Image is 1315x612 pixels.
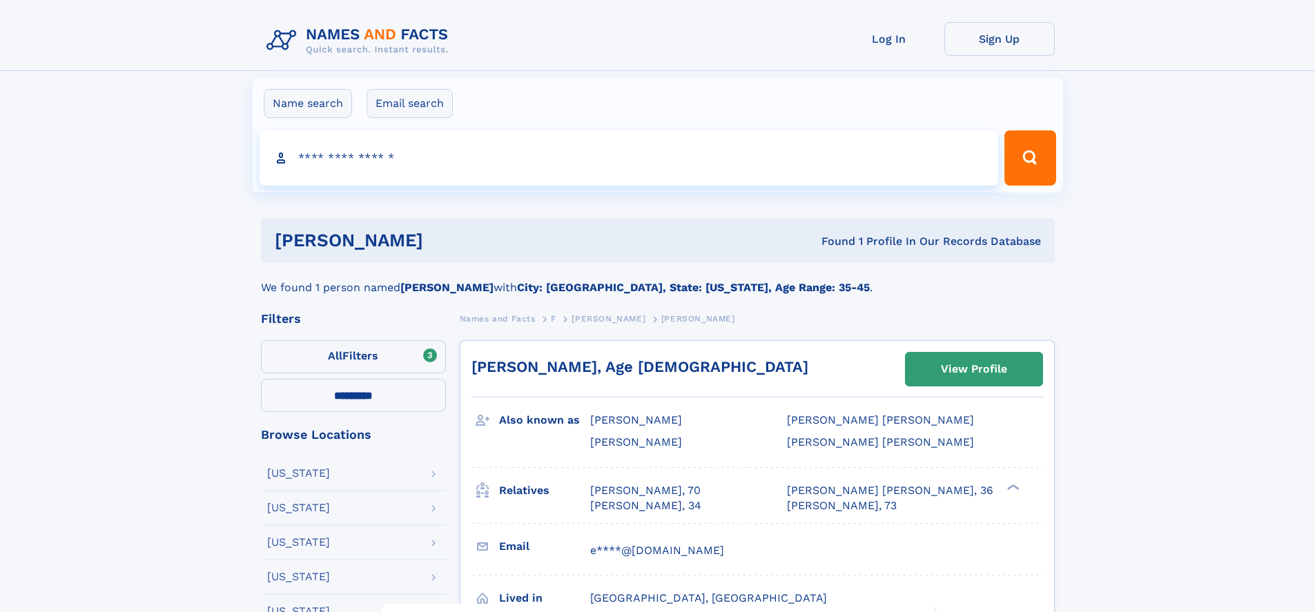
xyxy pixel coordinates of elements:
[261,340,446,373] label: Filters
[517,281,870,294] b: City: [GEOGRAPHIC_DATA], State: [US_STATE], Age Range: 35-45
[1004,482,1020,491] div: ❯
[787,435,974,448] span: [PERSON_NAME] [PERSON_NAME]
[471,358,808,375] a: [PERSON_NAME], Age [DEMOGRAPHIC_DATA]
[551,310,556,327] a: F
[261,313,446,325] div: Filters
[551,314,556,324] span: F
[787,498,897,513] a: [PERSON_NAME], 73
[661,314,735,324] span: [PERSON_NAME]
[944,22,1055,56] a: Sign Up
[267,502,330,513] div: [US_STATE]
[275,232,623,249] h1: [PERSON_NAME]
[572,314,645,324] span: [PERSON_NAME]
[590,483,701,498] a: [PERSON_NAME], 70
[622,234,1041,249] div: Found 1 Profile In Our Records Database
[267,537,330,548] div: [US_STATE]
[906,353,1042,386] a: View Profile
[499,479,590,502] h3: Relatives
[267,571,330,582] div: [US_STATE]
[261,428,446,441] div: Browse Locations
[787,413,974,426] span: [PERSON_NAME] [PERSON_NAME]
[267,468,330,479] div: [US_STATE]
[834,22,944,56] a: Log In
[590,591,827,604] span: [GEOGRAPHIC_DATA], [GEOGRAPHIC_DATA]
[1004,130,1055,186] button: Search Button
[367,89,453,118] label: Email search
[400,281,494,294] b: [PERSON_NAME]
[260,130,999,186] input: search input
[590,498,701,513] a: [PERSON_NAME], 34
[264,89,352,118] label: Name search
[787,483,993,498] a: [PERSON_NAME] [PERSON_NAME], 36
[499,535,590,558] h3: Email
[590,413,682,426] span: [PERSON_NAME]
[499,586,590,610] h3: Lived in
[328,349,342,362] span: All
[941,353,1007,385] div: View Profile
[572,310,645,327] a: [PERSON_NAME]
[460,310,536,327] a: Names and Facts
[261,22,460,59] img: Logo Names and Facts
[590,435,682,448] span: [PERSON_NAME]
[499,408,590,432] h3: Also known as
[261,263,1055,296] div: We found 1 person named with .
